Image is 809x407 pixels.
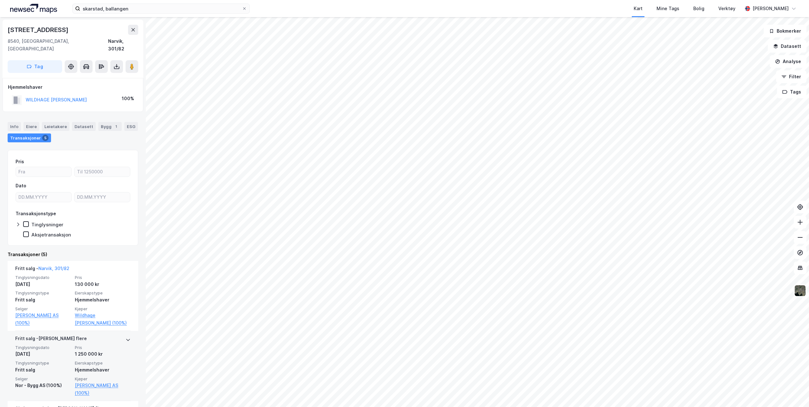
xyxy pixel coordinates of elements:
div: [STREET_ADDRESS] [8,25,70,35]
input: Fra [16,167,71,177]
div: Mine Tags [657,5,679,12]
div: Bolig [693,5,704,12]
div: Info [8,122,21,131]
div: Leietakere [42,122,69,131]
div: Bygg [98,122,122,131]
div: [PERSON_NAME] [753,5,789,12]
div: Transaksjoner [8,133,51,142]
span: Eierskapstype [75,290,131,296]
div: Fritt salg - [15,265,69,275]
span: Selger [15,306,71,312]
span: Tinglysningsdato [15,275,71,280]
iframe: Chat Widget [777,377,809,407]
div: 130 000 kr [75,281,131,288]
div: Hjemmelshaver [8,83,138,91]
div: 100% [122,95,134,102]
img: logo.a4113a55bc3d86da70a041830d287a7e.svg [10,4,57,13]
div: 1 250 000 kr [75,350,131,358]
div: Hjemmelshaver [75,296,131,304]
div: Hjemmelshaver [75,366,131,374]
span: Tinglysningstype [15,290,71,296]
input: DD.MM.YYYY [16,192,71,202]
div: Datasett [72,122,96,131]
div: Transaksjonstype [16,210,56,217]
input: Til 1250000 [74,167,130,177]
span: Tinglysningstype [15,360,71,366]
button: Analyse [770,55,806,68]
div: 5 [42,135,49,141]
div: Fritt salg [15,366,71,374]
a: Wildhage [PERSON_NAME] (100%) [75,312,131,327]
span: Kjøper [75,376,131,382]
div: [DATE] [15,350,71,358]
button: Bokmerker [764,25,806,37]
div: 8540, [GEOGRAPHIC_DATA], [GEOGRAPHIC_DATA] [8,37,108,53]
div: ESG [124,122,138,131]
div: Verktøy [718,5,735,12]
div: Fritt salg [15,296,71,304]
span: Eierskapstype [75,360,131,366]
button: Filter [776,70,806,83]
button: Tags [777,86,806,98]
div: Pris [16,158,24,165]
div: Fritt salg - [PERSON_NAME] flere [15,335,87,345]
div: Narvik, 301/82 [108,37,138,53]
input: DD.MM.YYYY [74,192,130,202]
div: 1 [113,123,119,130]
div: [DATE] [15,281,71,288]
div: Dato [16,182,26,190]
button: Datasett [768,40,806,53]
a: [PERSON_NAME] AS (100%) [15,312,71,327]
span: Pris [75,345,131,350]
span: Selger [15,376,71,382]
div: Transaksjoner (5) [8,251,138,258]
a: [PERSON_NAME] AS (100%) [75,382,131,397]
div: Nor - Bygg AS (100%) [15,382,71,389]
div: Tinglysninger [31,222,63,228]
span: Tinglysningsdato [15,345,71,350]
div: Eiere [23,122,39,131]
input: Søk på adresse, matrikkel, gårdeiere, leietakere eller personer [80,4,242,13]
div: Kart [634,5,643,12]
button: Tag [8,60,62,73]
a: Narvik, 301/82 [38,266,69,271]
span: Kjøper [75,306,131,312]
div: Aksjetransaksjon [31,232,71,238]
span: Pris [75,275,131,280]
img: 9k= [794,285,806,297]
